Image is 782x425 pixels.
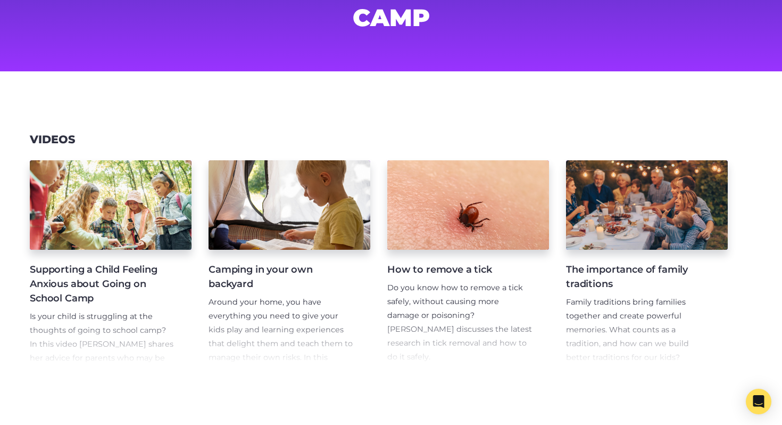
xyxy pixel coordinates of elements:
h4: Supporting a Child Feeling Anxious about Going on School Camp [30,263,174,306]
p: Do you know how to remove a tick safely, without causing more damage or poisoning? [PERSON_NAME] ... [387,281,532,364]
a: Supporting a Child Feeling Anxious about Going on School Camp Is your child is struggling at the ... [30,160,192,365]
div: Open Intercom Messenger [746,389,771,414]
a: Camping in your own backyard Around your home, you have everything you need to give your kids pla... [209,160,370,365]
p: Is your child is struggling at the thoughts of going to school camp? In this video [PERSON_NAME] ... [30,310,174,393]
a: The importance of family traditions Family traditions bring families together and create powerful... [566,160,728,365]
a: How to remove a tick Do you know how to remove a tick safely, without causing more damage or pois... [387,160,549,365]
h3: Videos [30,133,75,146]
h1: camp [135,7,647,28]
h4: How to remove a tick [387,263,532,277]
p: Family traditions bring families together and create powerful memories. What counts as a traditio... [566,296,711,365]
span: Around your home, you have everything you need to give your kids play and learning experiences th... [209,297,353,403]
h4: The importance of family traditions [566,263,711,291]
h4: Camping in your own backyard [209,263,353,291]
